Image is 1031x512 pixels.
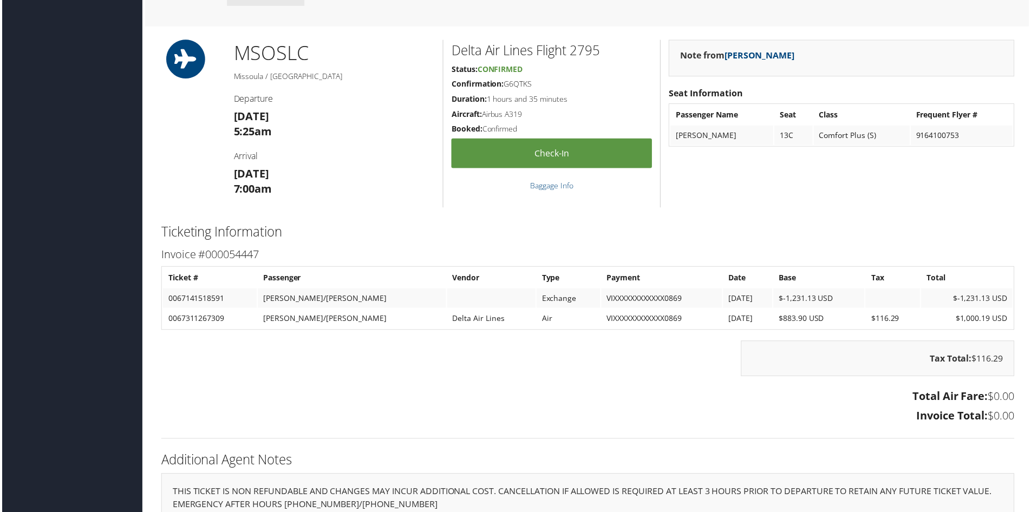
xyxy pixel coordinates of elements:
[724,290,773,309] td: [DATE]
[923,290,1015,309] td: $-1,231.13 USD
[160,224,1016,242] h2: Ticketing Information
[447,269,536,288] th: Vendor
[669,88,743,100] strong: Seat Information
[923,310,1015,330] td: $1,000.19 USD
[451,124,652,135] h5: Confirmed
[451,124,482,134] strong: Booked:
[160,452,1016,471] h2: Additional Agent Notes
[912,126,1015,146] td: 9164100753
[451,42,652,60] h2: Delta Air Lines Flight 2795
[602,310,723,330] td: VIXXXXXXXXXXXX0869
[451,79,504,89] strong: Confirmation:
[724,310,773,330] td: [DATE]
[912,106,1015,125] th: Frequent Flyer #
[161,290,256,309] td: 0067141518591
[232,182,271,197] strong: 7:00am
[602,269,723,288] th: Payment
[232,167,268,182] strong: [DATE]
[232,109,268,124] strong: [DATE]
[451,94,652,105] h5: 1 hours and 35 minutes
[161,310,256,330] td: 0067311267309
[232,71,434,82] h5: Missoula / [GEOGRAPHIC_DATA]
[815,126,911,146] td: Comfort Plus (S)
[451,109,652,120] h5: Airbus A319
[161,269,256,288] th: Ticket #
[232,40,434,67] h1: MSO SLC
[681,50,795,62] strong: Note from
[774,269,866,288] th: Base
[931,354,974,366] strong: Tax Total:
[867,269,922,288] th: Tax
[742,342,1016,378] div: $116.29
[775,126,814,146] td: 13C
[774,310,866,330] td: $883.90 USD
[451,139,652,169] a: Check-in
[451,64,477,75] strong: Status:
[160,390,1016,405] h3: $0.00
[451,79,652,90] h5: G6QTKS
[724,269,773,288] th: Date
[447,310,536,330] td: Delta Air Lines
[774,290,866,309] td: $-1,231.13 USD
[451,94,486,104] strong: Duration:
[160,410,1016,425] h3: $0.00
[257,269,446,288] th: Passenger
[867,310,922,330] td: $116.29
[537,310,601,330] td: Air
[257,290,446,309] td: [PERSON_NAME]/[PERSON_NAME]
[160,248,1016,263] h3: Invoice #000054447
[232,150,434,162] h4: Arrival
[914,390,990,405] strong: Total Air Fare:
[477,64,523,75] span: Confirmed
[671,126,774,146] td: [PERSON_NAME]
[775,106,814,125] th: Seat
[537,290,601,309] td: Exchange
[918,410,990,424] strong: Invoice Total:
[671,106,774,125] th: Passenger Name
[923,269,1015,288] th: Total
[451,109,481,120] strong: Aircraft:
[257,310,446,330] td: [PERSON_NAME]/[PERSON_NAME]
[530,181,573,192] a: Baggage Info
[725,50,795,62] a: [PERSON_NAME]
[232,93,434,105] h4: Departure
[537,269,601,288] th: Type
[232,124,271,139] strong: 5:25am
[602,290,723,309] td: VIXXXXXXXXXXXX0869
[815,106,911,125] th: Class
